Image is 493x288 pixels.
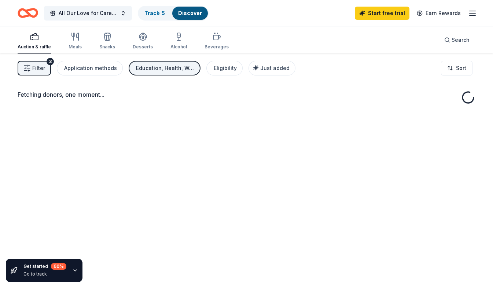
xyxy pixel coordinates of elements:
div: Snacks [99,44,115,50]
button: Education, Health, Wellness & Fitness, Social Justice [129,61,200,75]
div: Alcohol [170,44,187,50]
button: Just added [249,61,295,75]
button: Search [438,33,475,47]
div: Education, Health, Wellness & Fitness, Social Justice [136,64,195,73]
button: Snacks [99,29,115,53]
div: Go to track [23,271,66,277]
button: Sort [441,61,472,75]
span: Filter [32,64,45,73]
div: 60 % [51,263,66,270]
button: Application methods [57,61,123,75]
div: Beverages [205,44,229,50]
span: Sort [456,64,466,73]
button: Auction & raffle [18,29,51,53]
div: 3 [47,58,54,65]
button: Beverages [205,29,229,53]
div: Application methods [64,64,117,73]
a: Track· 5 [144,10,165,16]
div: Auction & raffle [18,44,51,50]
div: Eligibility [214,64,237,73]
span: Search [452,36,470,44]
span: All Our Love for Caregivers Gala [59,9,117,18]
button: Desserts [133,29,153,53]
button: Filter3 [18,61,51,75]
button: All Our Love for Caregivers Gala [44,6,132,21]
a: Earn Rewards [412,7,465,20]
a: Discover [178,10,202,16]
button: Track· 5Discover [138,6,209,21]
span: Just added [260,65,290,71]
div: Desserts [133,44,153,50]
div: Get started [23,263,66,270]
div: Fetching donors, one moment... [18,90,475,99]
button: Alcohol [170,29,187,53]
div: Meals [69,44,82,50]
a: Home [18,4,38,22]
button: Eligibility [206,61,243,75]
button: Meals [69,29,82,53]
a: Start free trial [355,7,409,20]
